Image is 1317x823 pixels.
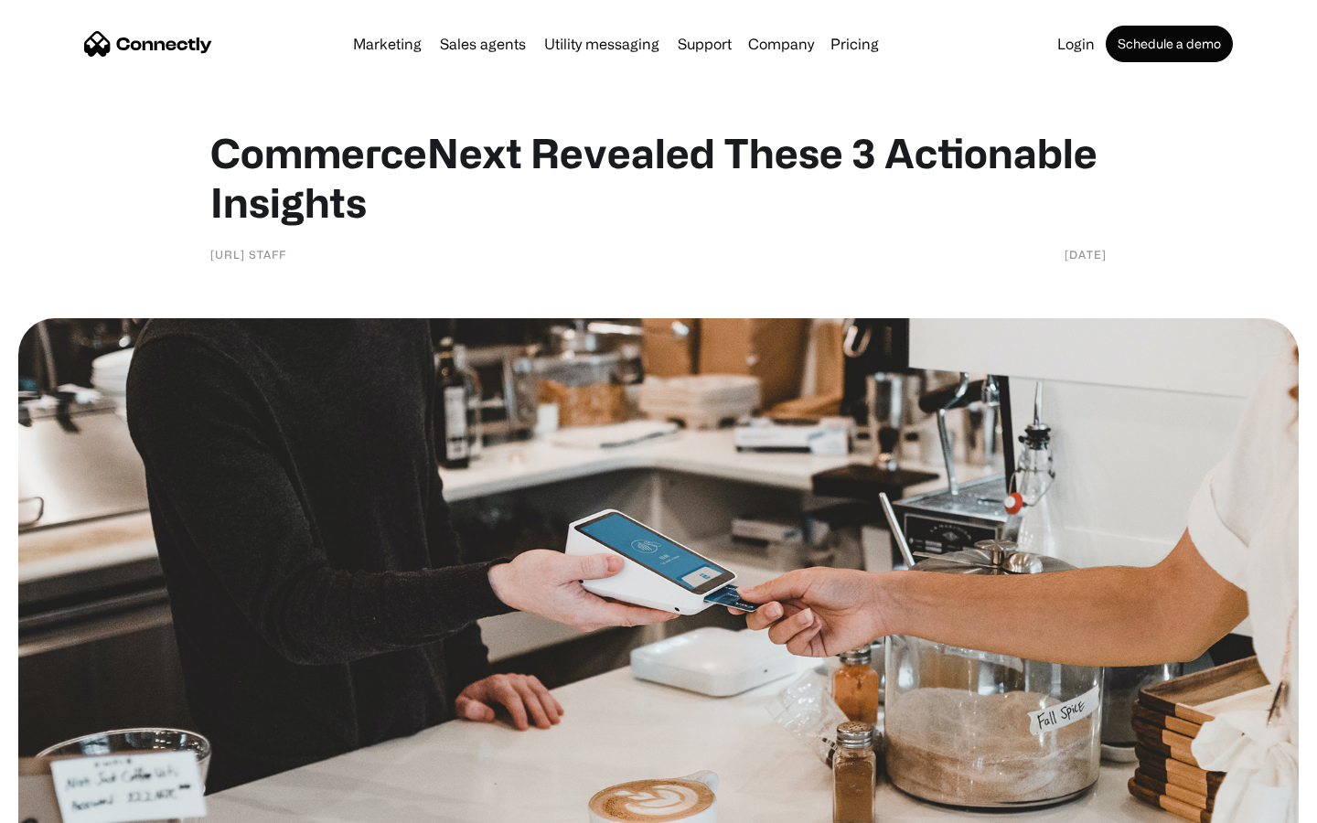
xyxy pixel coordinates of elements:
[210,128,1107,227] h1: CommerceNext Revealed These 3 Actionable Insights
[1106,26,1233,62] a: Schedule a demo
[210,245,286,263] div: [URL] Staff
[1065,245,1107,263] div: [DATE]
[748,31,814,57] div: Company
[18,791,110,817] aside: Language selected: English
[37,791,110,817] ul: Language list
[433,37,533,51] a: Sales agents
[670,37,739,51] a: Support
[537,37,667,51] a: Utility messaging
[1050,37,1102,51] a: Login
[823,37,886,51] a: Pricing
[346,37,429,51] a: Marketing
